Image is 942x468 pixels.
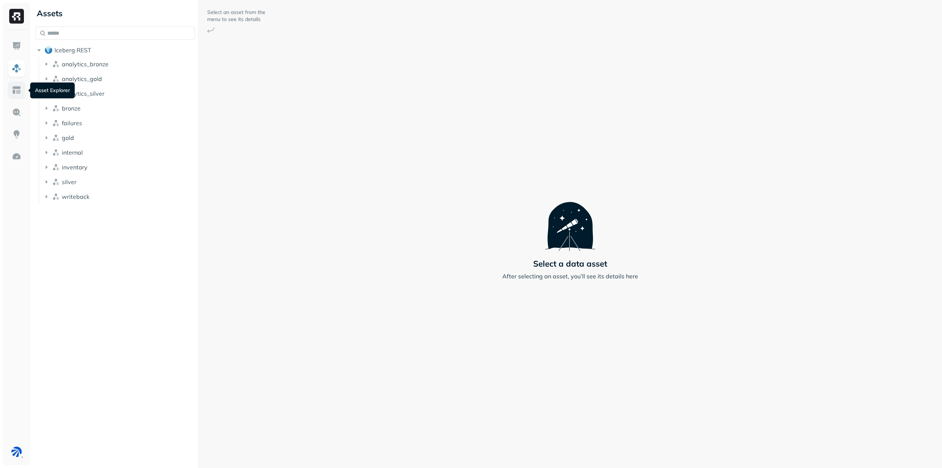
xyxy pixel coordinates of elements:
[52,163,60,171] img: namespace
[62,163,88,171] span: inventory
[43,88,195,99] button: analytics_silver
[62,60,109,68] span: analytics_bronze
[533,258,607,269] p: Select a data asset
[62,119,82,127] span: failures
[62,75,102,82] span: analytics_gold
[502,272,638,281] p: After selecting an asset, you’ll see its details here
[52,75,60,82] img: namespace
[62,178,77,186] span: silver
[43,117,195,129] button: failures
[62,149,83,156] span: internal
[12,152,21,161] img: Optimization
[207,27,215,33] img: Arrow
[52,105,60,112] img: namespace
[43,147,195,158] button: internal
[43,102,195,114] button: bronze
[52,149,60,156] img: namespace
[12,130,21,139] img: Insights
[62,193,89,200] span: writeback
[43,176,195,188] button: silver
[52,178,60,186] img: namespace
[30,82,75,98] div: Asset Explorer
[62,90,105,97] span: analytics_silver
[12,63,21,73] img: Assets
[12,108,21,117] img: Query Explorer
[12,85,21,95] img: Asset Explorer
[43,191,195,203] button: writeback
[35,7,195,19] div: Assets
[45,46,52,54] img: root
[54,46,91,54] span: Iceberg REST
[207,9,266,23] p: Select an asset from the menu to see its details
[52,134,60,141] img: namespace
[545,187,595,251] img: Telescope
[52,60,60,68] img: namespace
[52,119,60,127] img: namespace
[35,44,195,56] button: Iceberg REST
[9,9,24,24] img: Ryft
[52,193,60,200] img: namespace
[12,41,21,51] img: Dashboard
[43,58,195,70] button: analytics_bronze
[11,447,22,457] img: BAM
[43,132,195,144] button: gold
[43,73,195,85] button: analytics_gold
[62,134,74,141] span: gold
[62,105,81,112] span: bronze
[43,161,195,173] button: inventory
